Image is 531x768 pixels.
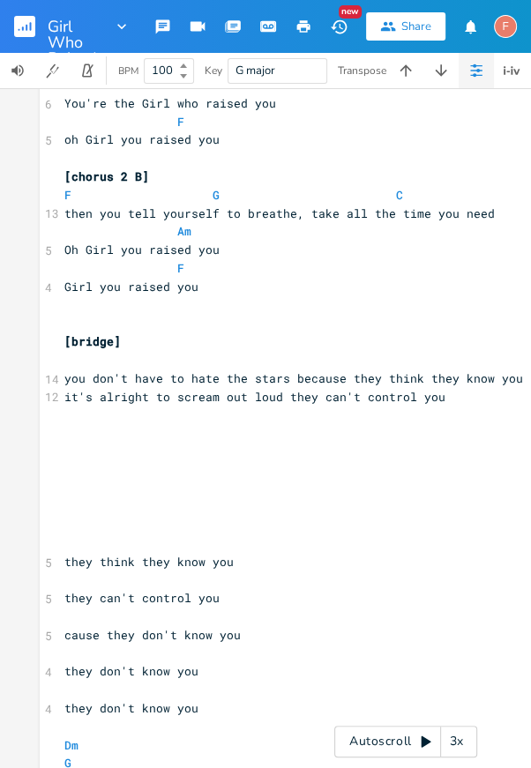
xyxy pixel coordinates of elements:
div: Key [205,65,222,76]
div: 3x [441,726,473,757]
span: G [213,187,220,203]
span: Am [177,77,191,93]
span: they think they know you [64,554,234,570]
div: BPM [118,66,138,76]
span: Am [177,223,191,239]
span: G major [236,63,275,78]
span: they can't control you [64,590,220,606]
div: Autoscroll [334,726,477,757]
span: F [64,187,71,203]
button: F [494,6,517,47]
span: F [177,114,184,130]
span: then you tell yourself to breathe, take all the time you need [64,205,495,221]
span: Girl Who Raised You [48,19,106,34]
button: New [321,11,356,42]
span: Dm [64,737,79,753]
span: Girl you raised you [64,279,198,295]
span: it's alright to scream out loud they can't control you [64,389,445,405]
div: New [339,5,362,19]
span: [chorus 2 B] [64,168,149,184]
span: oh Girl you raised you [64,131,220,147]
span: Oh Girl you raised you [64,242,220,257]
span: C [396,187,403,203]
span: You're the Girl who raised you [64,95,276,111]
button: Share [366,12,445,41]
span: they don't know you [64,700,198,716]
span: they don't know you [64,663,198,679]
div: Share [401,19,431,34]
span: [bridge] [64,333,121,349]
div: Transpose [338,65,386,76]
span: you don't have to hate the stars because they think they know you [64,370,523,386]
span: F [177,260,184,276]
span: cause they don't know you [64,627,241,643]
div: fuzzyip [494,15,517,38]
